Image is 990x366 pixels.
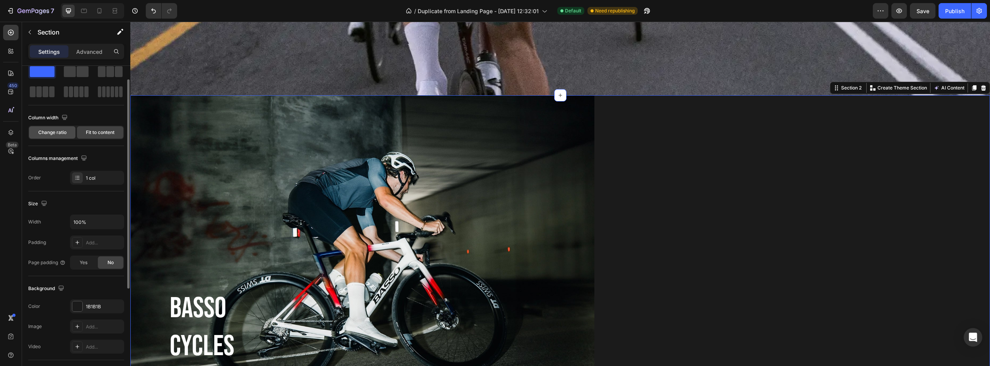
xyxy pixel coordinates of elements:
[108,259,114,266] span: No
[76,48,102,56] p: Advanced
[51,6,54,15] p: 7
[28,259,66,266] div: Page padding
[709,63,733,70] div: Section 2
[939,3,971,19] button: Publish
[945,7,964,15] div: Publish
[28,303,40,310] div: Color
[86,129,114,136] span: Fit to content
[28,199,49,209] div: Size
[910,3,935,19] button: Save
[28,153,89,164] div: Columns management
[86,239,122,246] div: Add...
[917,8,929,14] span: Save
[70,215,124,229] input: Auto
[28,239,46,246] div: Padding
[565,7,581,14] span: Default
[28,113,69,123] div: Column width
[130,22,990,366] iframe: Design area
[418,7,539,15] span: Duplicate from Landing Page - [DATE] 12:32:01
[28,218,41,225] div: Width
[80,259,87,266] span: Yes
[964,328,982,347] div: Open Intercom Messenger
[86,175,122,182] div: 1 col
[38,27,101,37] p: Section
[38,129,67,136] span: Change ratio
[86,344,122,351] div: Add...
[802,62,836,71] button: AI Content
[7,82,19,89] div: 450
[6,142,19,148] div: Beta
[86,323,122,330] div: Add...
[414,7,416,15] span: /
[28,323,42,330] div: Image
[146,3,177,19] div: Undo/Redo
[28,343,41,350] div: Video
[747,63,797,70] p: Create Theme Section
[86,303,122,310] div: 1B1B1B
[28,284,66,294] div: Background
[38,48,60,56] p: Settings
[3,3,58,19] button: 7
[28,174,41,181] div: Order
[595,7,635,14] span: Need republishing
